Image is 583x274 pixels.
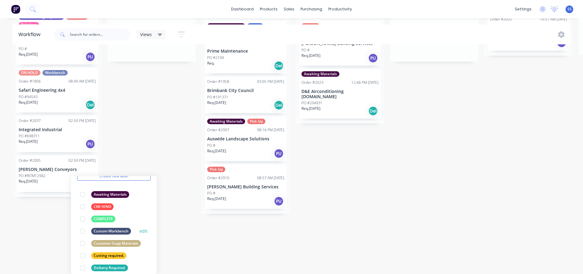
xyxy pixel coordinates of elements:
[69,118,96,124] div: 02:50 PM [DATE]
[274,100,284,110] div: Del
[490,17,512,22] div: Order #2032
[207,191,215,196] p: PO #
[19,167,96,172] p: [PERSON_NAME] Conveyors
[301,47,310,53] p: PO #
[205,116,287,161] div: Awaiting MaterialsPick-UpOrder #200708:16 PM [DATE]Auswide Landscape SolutionsPO #Req.[DATE]PU
[257,5,281,14] div: products
[69,79,96,84] div: 08:49 AM [DATE]
[207,100,226,106] p: Req. [DATE]
[18,31,43,38] div: Workflow
[368,106,378,116] div: Del
[325,5,355,14] div: productivity
[297,5,325,14] div: purchasing
[274,61,284,71] div: Del
[91,191,129,198] div: Awaiting Materials
[207,49,284,54] p: Prime Maintenance
[205,21,287,73] div: Awaiting MaterialsInstallPowderCoating RequiredOrder #167506:13 PM [DATE]Prime MaintenancePO #210...
[140,228,148,234] button: edit
[257,79,284,84] div: 03:05 PM [DATE]
[301,23,320,29] div: Pick-Up
[16,155,98,192] div: Order #200502:50 PM [DATE][PERSON_NAME] ConveyorsPO #RITM12982Req.[DATE]Del
[207,94,228,100] p: PO #191371
[207,127,229,133] div: Order #2007
[85,139,95,149] div: PU
[19,127,96,132] p: Integrated Industrial
[351,80,379,85] div: 12:46 PM [DATE]
[91,216,115,222] div: COMPLETE
[19,133,40,139] p: PO #698311
[512,5,535,14] div: settings
[274,196,284,206] div: PU
[91,252,126,259] div: Cutting required.
[540,17,567,22] div: 10:57 AM [DATE]
[207,23,245,29] div: Awaiting Materials
[247,23,263,29] div: Install
[43,70,68,76] div: Workbench
[299,69,381,119] div: Awaiting MaterialsOrder #202312:46 PM [DATE]D&E Airconditioning [DOMAIN_NAME]PO #204931Req.[DATE]Del
[19,100,38,105] p: Req. [DATE]
[207,88,284,93] p: Brimbank City Council
[16,68,98,113] div: ON HOLDWorkbenchOrder #180608:49 AM [DATE]Safari Engineering 4x4PO #94543Req.[DATE]Del
[91,228,131,235] div: Custom Workbench
[91,265,128,271] div: Delivery Required.
[70,28,130,41] input: Search for orders...
[19,88,96,93] p: Safari Engineering 4x4
[205,76,287,113] div: Order #195803:05 PM [DATE]Brimbank City CouncilPO #191371Req.[DATE]Del
[69,158,96,163] div: 02:50 PM [DATE]
[19,79,41,84] div: Order #1806
[207,167,225,172] div: Pick-Up
[140,31,152,38] span: Views
[207,196,226,202] p: Req. [DATE]
[11,5,20,14] img: Factory
[207,119,245,124] div: Awaiting Materials
[299,21,381,66] div: Pick-UpOrder #202707:48 AM [DATE][PERSON_NAME] Building ServicesPO #Req.[DATE]PU
[301,41,379,46] p: [PERSON_NAME] Building Services
[19,173,46,179] p: PO #RITM12982
[567,6,572,12] span: SS
[301,100,323,106] p: PO #204931
[19,118,41,124] div: Order #2037
[228,5,257,14] a: dashboard
[19,40,96,45] p: Pro Screens
[207,61,215,66] p: Req.
[16,116,98,152] div: Order #203702:50 PM [DATE]Integrated IndustrialPO #698311Req.[DATE]PU
[85,100,95,110] div: Del
[19,179,38,184] p: Req. [DATE]
[274,149,284,158] div: PU
[301,80,323,85] div: Order #2023
[19,70,40,76] div: ON HOLD
[85,52,95,62] div: PU
[19,22,39,28] div: Painting.
[207,136,284,142] p: Auswide Landscape Solutions
[207,79,229,84] div: Order #1958
[207,148,226,154] p: Req. [DATE]
[19,52,38,57] p: Req. [DATE]
[257,127,284,133] div: 08:16 PM [DATE]
[207,184,284,190] p: [PERSON_NAME] Building Services
[301,53,320,58] p: Req. [DATE]
[207,55,224,61] p: PO #2109
[368,53,378,63] div: PU
[91,240,141,247] div: Customer Supp Materials
[91,203,114,210] div: CMI HINO
[301,89,379,99] p: D&E Airconditioning [DOMAIN_NAME]
[281,5,297,14] div: sales
[19,139,38,144] p: Req. [DATE]
[207,143,215,148] p: PO #
[19,94,38,100] p: PO #94543
[19,158,41,163] div: Order #2005
[207,175,229,181] div: Order #2010
[77,172,151,181] button: Create new label
[301,71,339,77] div: Awaiting Materials
[205,164,287,209] div: Pick-UpOrder #201008:57 AM [DATE][PERSON_NAME] Building ServicesPO #Req.[DATE]PU
[257,175,284,181] div: 08:57 AM [DATE]
[301,106,320,111] p: Req. [DATE]
[247,119,265,124] div: Pick-Up
[19,46,27,52] p: PO #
